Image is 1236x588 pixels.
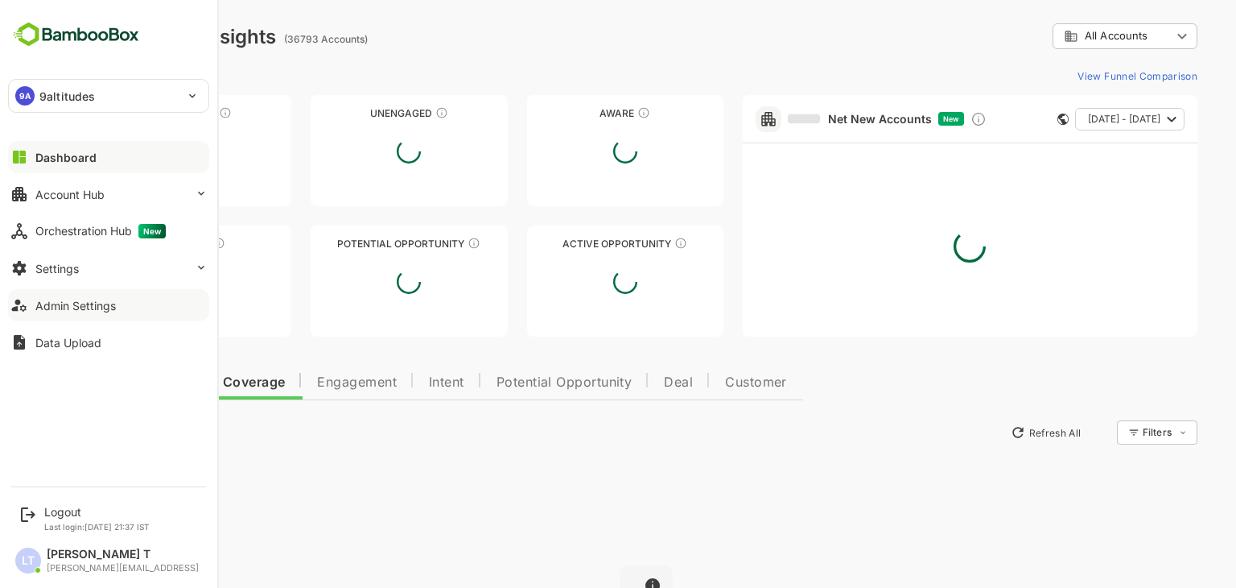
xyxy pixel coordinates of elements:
[914,111,930,127] div: Discover new ICP-fit accounts showing engagement — via intent surges, anonymous website visits, L...
[471,238,667,250] div: Active Opportunity
[8,19,144,50] img: BambooboxFullLogoMark.5f36c76dfaba33ec1ec1367b70bb1252.svg
[1001,114,1012,125] div: This card does not support filter and segments
[39,107,235,119] div: Unreached
[47,548,199,561] div: [PERSON_NAME] T
[8,215,209,247] button: Orchestration HubNew
[39,238,235,250] div: Engaged
[731,112,875,126] a: Net New Accounts
[261,376,340,389] span: Engagement
[47,563,199,574] div: [PERSON_NAME][EMAIL_ADDRESS]
[35,151,97,164] div: Dashboard
[15,548,41,574] div: LT
[1015,63,1141,89] button: View Funnel Comparison
[608,376,637,389] span: Deal
[471,107,667,119] div: Aware
[8,141,209,173] button: Dashboard
[1007,29,1115,43] div: All Accounts
[8,178,209,210] button: Account Hub
[35,224,166,238] div: Orchestration Hub
[1085,418,1141,447] div: Filters
[8,326,209,358] button: Data Upload
[163,106,175,119] div: These accounts have not been engaged with for a defined time period
[581,106,594,119] div: These accounts have just entered the buying cycle and need further nurturing
[35,336,101,350] div: Data Upload
[44,522,150,532] p: Last login: [DATE] 21:37 IST
[887,114,903,123] span: New
[411,237,424,250] div: These accounts are MQAs and can be passed on to Inside Sales
[254,107,451,119] div: Unengaged
[39,418,156,447] button: New Insights
[996,21,1141,52] div: All Accounts
[618,237,631,250] div: These accounts have open opportunities which might be at any of the Sales Stages
[379,106,392,119] div: These accounts have not shown enough engagement and need nurturing
[156,237,169,250] div: These accounts are warm, further nurturing would qualify them to MQAs
[9,80,208,112] div: 9A9altitudes
[1019,108,1128,130] button: [DATE] - [DATE]
[39,25,220,48] div: Dashboard Insights
[440,376,576,389] span: Potential Opportunity
[55,376,229,389] span: Data Quality and Coverage
[15,86,35,106] div: 9A
[35,262,79,275] div: Settings
[138,224,166,238] span: New
[44,505,150,519] div: Logout
[39,88,95,105] p: 9altitudes
[228,33,316,45] ag: (36793 Accounts)
[947,420,1032,445] button: Refresh All
[35,299,116,313] div: Admin Settings
[1028,30,1091,42] span: All Accounts
[8,289,209,321] button: Admin Settings
[254,238,451,250] div: Potential Opportunity
[669,376,731,389] span: Customer
[1086,426,1115,438] div: Filters
[1032,109,1104,130] span: [DATE] - [DATE]
[8,252,209,284] button: Settings
[35,188,105,201] div: Account Hub
[373,376,408,389] span: Intent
